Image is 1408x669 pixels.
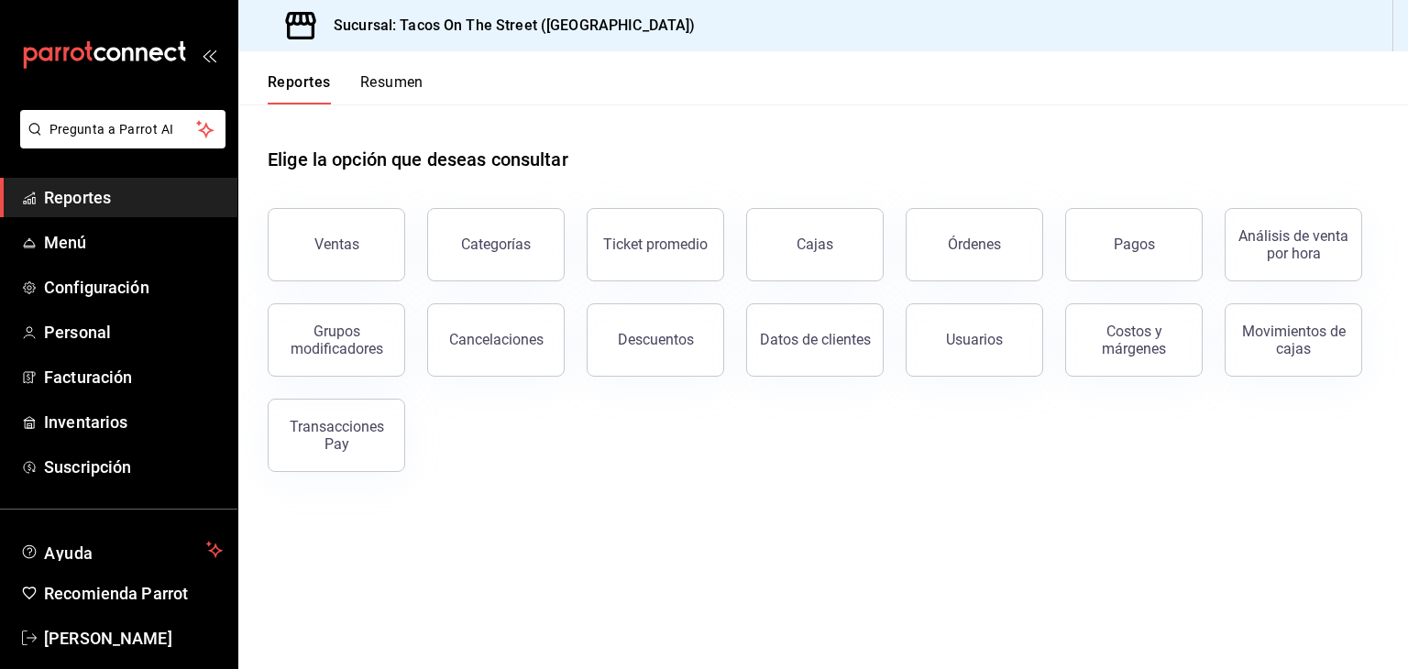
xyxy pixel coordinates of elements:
[427,303,565,377] button: Cancelaciones
[319,15,695,37] h3: Sucursal: Tacos On The Street ([GEOGRAPHIC_DATA])
[906,303,1043,377] button: Usuarios
[268,208,405,281] button: Ventas
[618,331,694,348] div: Descuentos
[44,539,199,561] span: Ayuda
[44,185,223,210] span: Reportes
[268,73,331,104] button: Reportes
[44,320,223,345] span: Personal
[268,399,405,472] button: Transacciones Pay
[360,73,423,104] button: Resumen
[1077,323,1191,357] div: Costos y márgenes
[946,331,1003,348] div: Usuarios
[603,236,708,253] div: Ticket promedio
[587,303,724,377] button: Descuentos
[948,236,1001,253] div: Órdenes
[461,236,531,253] div: Categorías
[268,73,423,104] div: navigation tabs
[1114,236,1155,253] div: Pagos
[44,455,223,479] span: Suscripción
[1225,303,1362,377] button: Movimientos de cajas
[746,208,884,281] button: Cajas
[44,581,223,606] span: Recomienda Parrot
[587,208,724,281] button: Ticket promedio
[13,133,225,152] a: Pregunta a Parrot AI
[1065,208,1203,281] button: Pagos
[44,365,223,389] span: Facturación
[44,410,223,434] span: Inventarios
[1225,208,1362,281] button: Análisis de venta por hora
[44,230,223,255] span: Menú
[44,275,223,300] span: Configuración
[268,303,405,377] button: Grupos modificadores
[1237,227,1350,262] div: Análisis de venta por hora
[746,303,884,377] button: Datos de clientes
[1237,323,1350,357] div: Movimientos de cajas
[280,418,393,453] div: Transacciones Pay
[314,236,359,253] div: Ventas
[49,120,197,139] span: Pregunta a Parrot AI
[44,626,223,651] span: [PERSON_NAME]
[280,323,393,357] div: Grupos modificadores
[427,208,565,281] button: Categorías
[760,331,871,348] div: Datos de clientes
[449,331,544,348] div: Cancelaciones
[20,110,225,148] button: Pregunta a Parrot AI
[268,146,568,173] h1: Elige la opción que deseas consultar
[1065,303,1203,377] button: Costos y márgenes
[202,48,216,62] button: open_drawer_menu
[797,236,833,253] div: Cajas
[906,208,1043,281] button: Órdenes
